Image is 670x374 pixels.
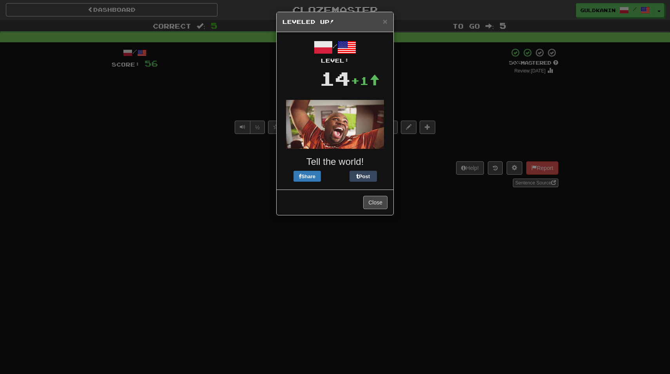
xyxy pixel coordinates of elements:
div: +1 [351,73,380,89]
button: Share [293,171,321,182]
div: Level: [282,57,388,65]
img: anon-dude-dancing-749b357b783eda7f85c51e4a2e1ee5269fc79fcf7d6b6aa88849e9eb2203d151.gif [286,100,384,149]
div: / [282,38,388,65]
span: × [383,17,388,26]
button: Close [363,196,388,209]
button: Post [349,171,377,182]
h5: Leveled Up! [282,18,388,26]
div: 14 [319,65,351,92]
iframe: X Post Button [321,171,349,182]
h3: Tell the world! [282,157,388,167]
button: Close [383,17,388,25]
